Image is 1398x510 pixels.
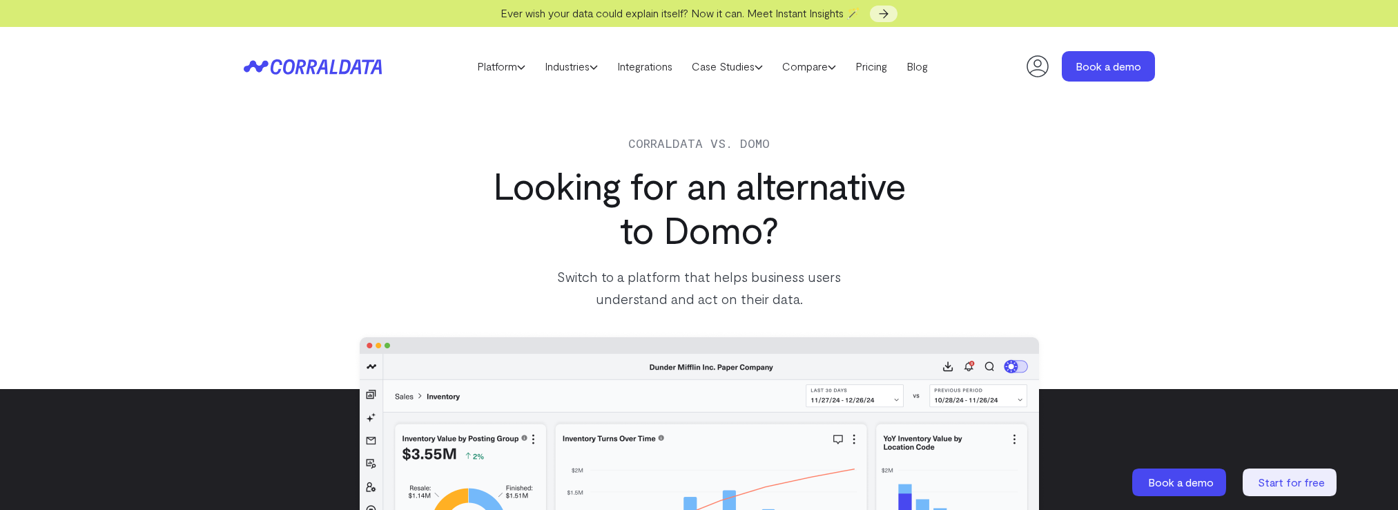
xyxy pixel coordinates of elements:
[1132,469,1229,496] a: Book a demo
[1062,51,1155,82] a: Book a demo
[467,56,535,77] a: Platform
[682,56,773,77] a: Case Studies
[1243,469,1339,496] a: Start for free
[846,56,897,77] a: Pricing
[476,163,923,252] h1: Looking for an alternative to Domo?
[535,56,608,77] a: Industries
[476,133,923,153] p: Corraldata vs. Domo
[1258,475,1325,489] span: Start for free
[897,56,938,77] a: Blog
[1148,475,1214,489] span: Book a demo
[501,6,860,19] span: Ever wish your data could explain itself? Now it can. Meet Instant Insights 🪄
[524,265,875,310] p: Switch to a platform that helps business users understand and act on their data.
[773,56,846,77] a: Compare
[608,56,682,77] a: Integrations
